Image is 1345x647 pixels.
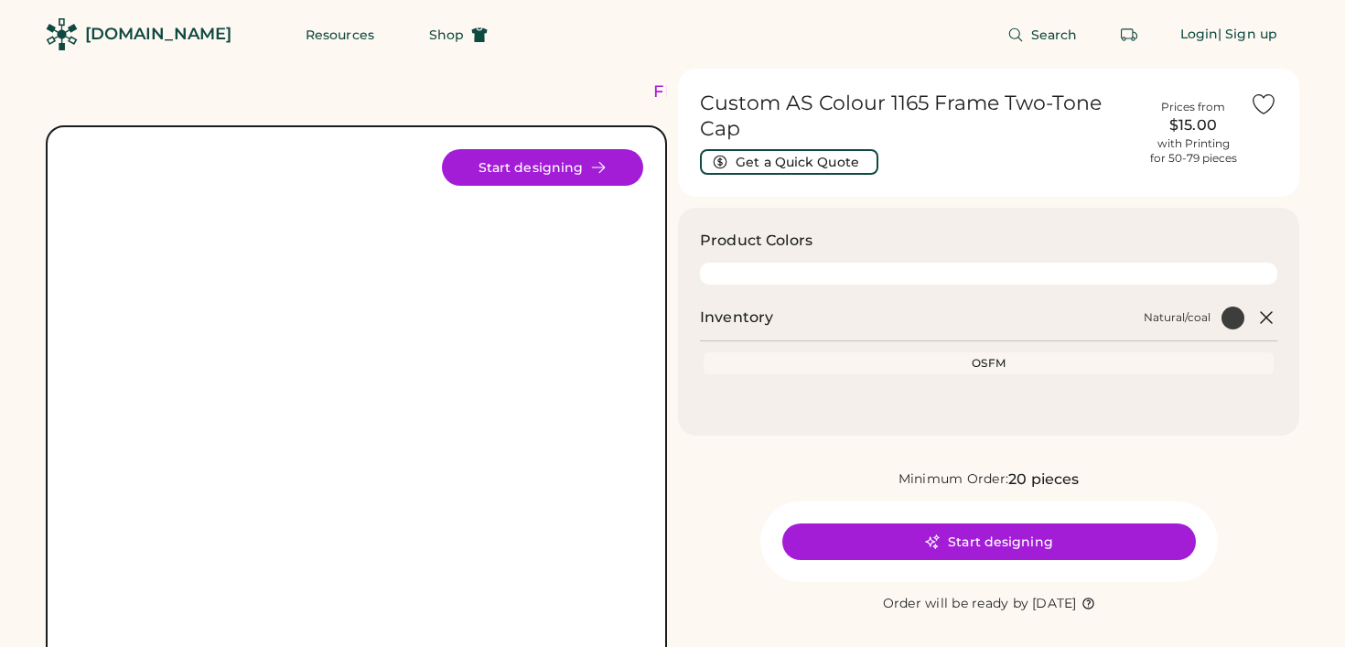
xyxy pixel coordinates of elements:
[898,470,1009,489] div: Minimum Order:
[1008,469,1079,491] div: 20 pieces
[700,149,878,175] button: Get a Quick Quote
[1031,28,1078,41] span: Search
[1218,26,1277,44] div: | Sign up
[707,356,1270,371] div: OSFM
[700,230,812,252] h3: Product Colors
[700,307,773,329] h2: Inventory
[1180,26,1219,44] div: Login
[1150,136,1237,166] div: with Printing for 50-79 pieces
[1032,595,1077,613] div: [DATE]
[407,16,510,53] button: Shop
[1111,16,1147,53] button: Retrieve an order
[1144,310,1210,325] div: Natural/coal
[653,80,811,104] div: FREE SHIPPING
[429,28,464,41] span: Shop
[700,91,1136,142] h1: Custom AS Colour 1165 Frame Two-Tone Cap
[1161,100,1225,114] div: Prices from
[782,523,1196,560] button: Start designing
[46,18,78,50] img: Rendered Logo - Screens
[1147,114,1239,136] div: $15.00
[284,16,396,53] button: Resources
[85,23,231,46] div: [DOMAIN_NAME]
[985,16,1100,53] button: Search
[883,595,1029,613] div: Order will be ready by
[442,149,643,186] button: Start designing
